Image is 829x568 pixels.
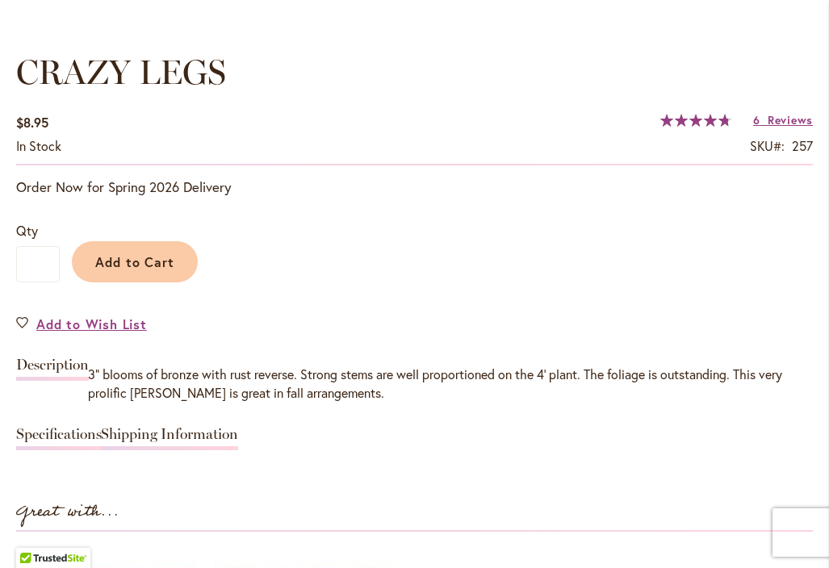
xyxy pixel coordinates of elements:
[16,365,813,403] div: 3" blooms of bronze with rust reverse. Strong stems are well proportioned on the 4' plant. The fo...
[16,52,226,93] span: CRAZY LEGS
[16,222,38,239] span: Qty
[750,137,785,154] strong: SKU
[36,315,147,333] span: Add to Wish List
[95,253,175,270] span: Add to Cart
[16,315,147,333] a: Add to Wish List
[12,511,57,556] iframe: Launch Accessibility Center
[753,112,760,127] span: 6
[16,114,48,131] span: $8.95
[16,177,813,197] p: Order Now for Spring 2026 Delivery
[101,427,238,450] a: Shipping Information
[16,137,61,154] span: In stock
[792,137,813,156] div: 257
[660,114,731,127] div: 96%
[16,349,813,458] div: Detailed Product Info
[16,357,89,381] a: Description
[753,112,813,127] a: 6 Reviews
[16,137,61,156] div: Availability
[16,427,102,450] a: Specifications
[768,112,813,127] span: Reviews
[16,499,119,525] strong: Great with...
[72,241,198,282] button: Add to Cart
